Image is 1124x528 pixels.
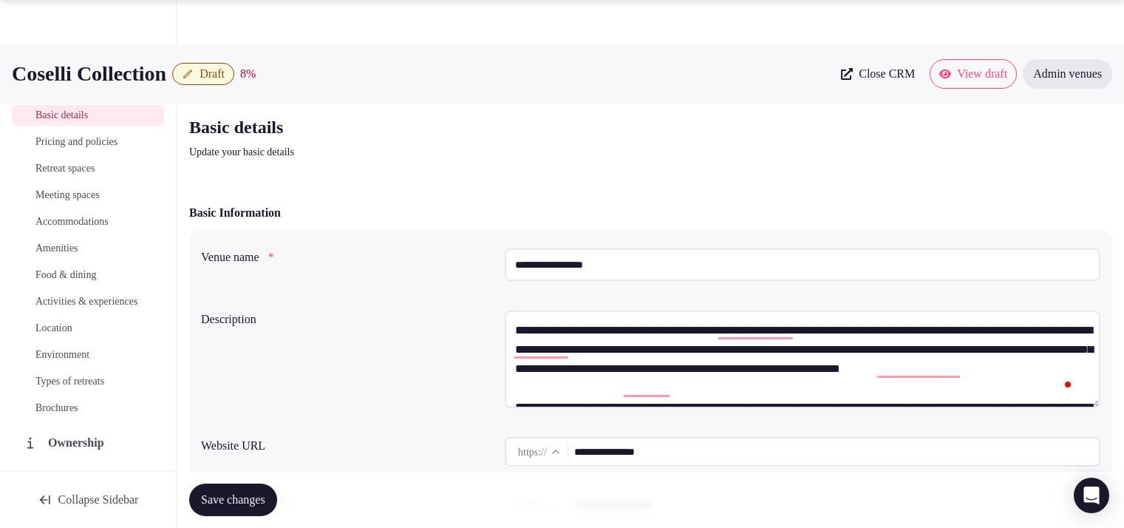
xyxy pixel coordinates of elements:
span: Admin venues [1033,67,1102,81]
a: Food & dining [12,265,164,285]
a: Admin venues [1023,59,1112,89]
a: Basic details [12,105,164,126]
a: Close CRM [832,59,924,89]
span: Activities & experiences [35,294,137,309]
a: Brochures [12,398,164,419]
h1: Coselli Collection [12,59,166,88]
span: Draft [200,67,225,81]
a: Types of retreats [12,371,164,392]
span: Collapse Sidebar [58,493,139,507]
span: Retreat spaces [35,161,95,176]
span: Save changes [201,493,265,507]
button: Collapse Sidebar [12,484,164,516]
a: Pricing and policies [12,132,164,152]
a: Retreat spaces [12,158,164,179]
a: Meeting spaces [12,185,164,206]
span: Pricing and policies [35,135,117,149]
h2: Basic Information [189,204,281,222]
div: 8 % [240,65,256,83]
button: Save changes [189,484,277,516]
p: Update your basic details [189,145,686,160]
span: Environment [35,348,89,362]
span: View draft [957,67,1007,81]
label: Venue name [201,251,493,263]
h2: Basic details [189,115,686,139]
span: Accommodations [35,214,109,229]
button: Draft [172,63,234,85]
span: Types of retreats [35,374,104,389]
button: 8% [240,65,256,83]
a: Ownership [12,427,164,458]
a: Amenities [12,238,164,259]
a: Activities & experiences [12,291,164,312]
a: View draft [930,59,1017,89]
a: Location [12,318,164,339]
span: Brochures [35,401,78,416]
a: Environment [12,345,164,365]
span: Basic details [35,108,88,123]
span: Meeting spaces [35,188,100,203]
textarea: To enrich screen reader interactions, please activate Accessibility in Grammarly extension settings [505,311,1100,408]
div: Open Intercom Messenger [1074,478,1109,513]
a: Administration [12,464,164,495]
a: Accommodations [12,211,164,232]
span: Location [35,321,72,336]
span: Close CRM [859,67,915,81]
span: Food & dining [35,268,96,282]
div: Website URL [201,431,493,455]
label: Description [201,314,493,325]
span: Amenities [35,241,78,256]
span: Ownership [48,434,110,452]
